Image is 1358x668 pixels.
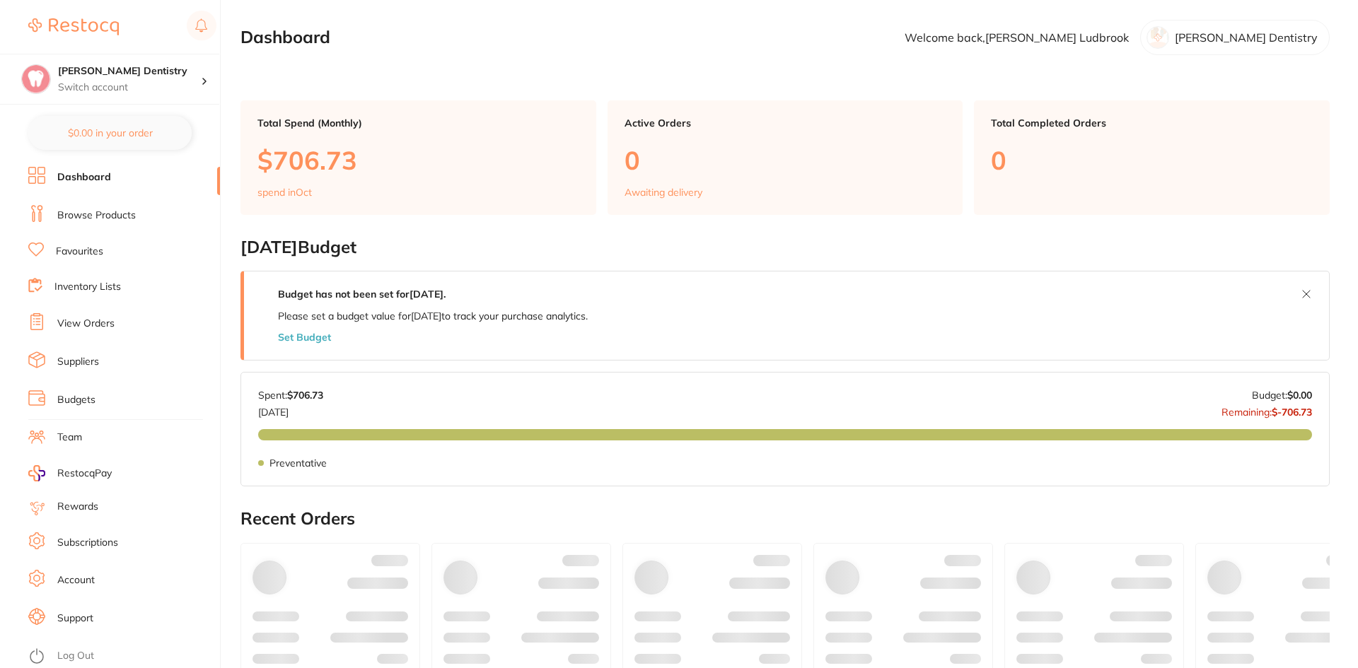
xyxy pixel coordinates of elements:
p: Awaiting delivery [625,187,702,198]
p: [PERSON_NAME] Dentistry [1175,31,1318,44]
button: $0.00 in your order [28,116,192,150]
a: Browse Products [57,209,136,223]
p: Active Orders [625,117,946,129]
p: Welcome back, [PERSON_NAME] Ludbrook [905,31,1129,44]
a: RestocqPay [28,465,112,481]
strong: Budget has not been set for [DATE] . [278,288,446,300]
p: Total Spend (Monthly) [257,117,579,129]
a: Team [57,430,82,445]
h2: Dashboard [240,28,330,47]
a: Log Out [57,649,94,663]
p: 0 [625,146,946,175]
p: Budget: [1252,389,1312,401]
button: Log Out [28,645,216,668]
a: Total Completed Orders0 [974,100,1330,215]
a: Support [57,611,93,626]
a: Suppliers [57,355,99,369]
a: Dashboard [57,170,111,184]
p: Preventative [269,457,327,469]
a: Rewards [57,500,98,514]
img: RestocqPay [28,465,45,481]
p: spend in Oct [257,187,312,198]
h2: Recent Orders [240,509,1330,529]
a: Subscriptions [57,536,118,550]
a: Total Spend (Monthly)$706.73spend inOct [240,100,596,215]
p: Total Completed Orders [991,117,1313,129]
a: Inventory Lists [54,280,121,294]
a: Restocq Logo [28,11,119,43]
p: 0 [991,146,1313,175]
a: Account [57,573,95,587]
button: Set Budget [278,332,331,343]
span: RestocqPay [57,467,112,481]
h4: Ashmore Dentistry [58,64,201,78]
p: Spent: [258,389,323,401]
h2: [DATE] Budget [240,238,1330,257]
p: Remaining: [1221,401,1312,418]
p: [DATE] [258,401,323,418]
strong: $-706.73 [1272,406,1312,418]
p: $706.73 [257,146,579,175]
img: Ashmore Dentistry [22,65,50,93]
strong: $0.00 [1287,389,1312,402]
p: Switch account [58,81,201,95]
a: Active Orders0Awaiting delivery [608,100,963,215]
a: View Orders [57,317,115,331]
a: Favourites [56,245,103,259]
strong: $706.73 [287,389,323,402]
img: Restocq Logo [28,18,119,35]
a: Budgets [57,393,95,407]
p: Please set a budget value for [DATE] to track your purchase analytics. [278,310,588,322]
